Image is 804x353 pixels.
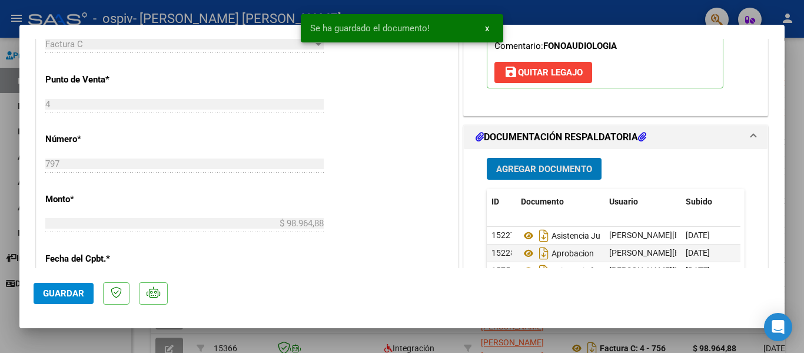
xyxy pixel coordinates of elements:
span: Factura C [45,39,83,50]
div: Open Intercom Messenger [764,313,792,341]
i: Descargar documento [536,226,551,245]
button: Quitar Legajo [494,62,592,83]
datatable-header-cell: Acción [740,189,799,215]
button: Guardar [34,283,94,304]
datatable-header-cell: Usuario [604,189,681,215]
span: [DATE] [686,266,710,275]
span: ID [491,197,499,206]
mat-icon: save [504,65,518,79]
span: 15227 [491,230,515,240]
strong: FONOAUDIOLOGIA [543,41,617,51]
span: Asistencia [PERSON_NAME] [521,266,654,276]
span: x [485,23,489,34]
h1: DOCUMENTACIÓN RESPALDATORIA [476,130,646,144]
button: x [476,18,499,39]
datatable-header-cell: Subido [681,189,740,215]
mat-expansion-panel-header: DOCUMENTACIÓN RESPALDATORIA [464,126,768,149]
span: Quitar Legajo [504,67,583,78]
span: [DATE] [686,248,710,258]
span: Documento [521,197,564,206]
datatable-header-cell: ID [487,189,516,215]
span: Aprobacion [521,249,594,258]
p: Punto de Venta [45,73,167,87]
span: Agregar Documento [496,164,592,174]
i: Descargar documento [536,244,551,263]
span: Usuario [609,197,638,206]
p: Número [45,133,167,146]
button: Agregar Documento [487,158,602,180]
datatable-header-cell: Documento [516,189,604,215]
span: Comentario: [494,41,617,51]
span: Subido [686,197,712,206]
span: [DATE] [686,230,710,240]
span: Guardar [43,288,84,299]
p: Fecha del Cpbt. [45,252,167,266]
span: Se ha guardado el documento! [310,22,430,34]
span: Asistencia Julio [521,231,609,240]
span: 15751 [491,266,515,275]
p: Monto [45,193,167,206]
span: 15228 [491,248,515,258]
